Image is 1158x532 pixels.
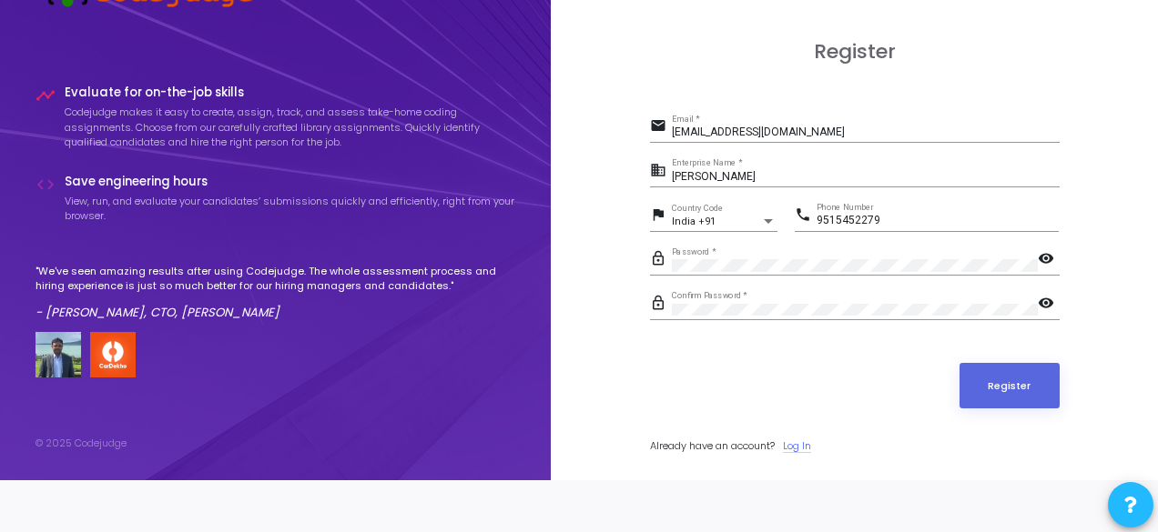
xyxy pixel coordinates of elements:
[36,85,56,105] i: timeline
[36,304,279,321] em: - [PERSON_NAME], CTO, [PERSON_NAME]
[36,264,516,294] p: "We've seen amazing results after using Codejudge. The whole assessment process and hiring experi...
[36,436,127,451] div: © 2025 Codejudge
[650,206,672,227] mat-icon: flag
[1038,294,1060,316] mat-icon: visibility
[795,206,817,227] mat-icon: phone
[783,438,811,454] a: Log In
[65,175,516,189] h4: Save engineering hours
[65,85,516,100] h4: Evaluate for on-the-job skills
[36,175,56,195] i: code
[65,194,516,224] p: View, run, and evaluate your candidates’ submissions quickly and efficiently, right from your bro...
[65,105,516,150] p: Codejudge makes it easy to create, assign, track, and assess take-home coding assignments. Choose...
[650,40,1060,64] h3: Register
[672,126,1060,139] input: Email
[650,438,775,453] span: Already have an account?
[36,332,81,377] img: user image
[650,116,672,138] mat-icon: email
[960,363,1060,408] button: Register
[650,249,672,271] mat-icon: lock_outline
[90,332,136,377] img: company-logo
[650,161,672,183] mat-icon: business
[1038,249,1060,271] mat-icon: visibility
[672,171,1060,184] input: Enterprise Name
[817,215,1059,227] input: Phone Number
[650,294,672,316] mat-icon: lock_outline
[672,216,716,227] span: India +91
